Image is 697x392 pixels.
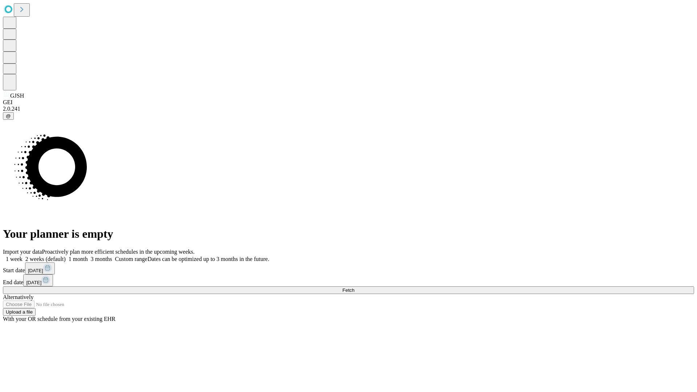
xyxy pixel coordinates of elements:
span: [DATE] [28,268,43,273]
button: [DATE] [23,274,53,286]
button: Fetch [3,286,694,294]
span: Fetch [342,287,354,293]
button: [DATE] [25,262,55,274]
span: 1 week [6,256,23,262]
span: [DATE] [26,280,41,285]
div: GEI [3,99,694,106]
span: With your OR schedule from your existing EHR [3,316,115,322]
span: Proactively plan more efficient schedules in the upcoming weeks. [42,249,195,255]
span: Dates can be optimized up to 3 months in the future. [147,256,269,262]
span: @ [6,113,11,119]
span: Alternatively [3,294,33,300]
span: Import your data [3,249,42,255]
div: 2.0.241 [3,106,694,112]
span: 2 weeks (default) [25,256,66,262]
button: @ [3,112,14,120]
span: 1 month [69,256,88,262]
span: GJSH [10,93,24,99]
div: End date [3,274,694,286]
span: 3 months [91,256,112,262]
button: Upload a file [3,308,36,316]
div: Start date [3,262,694,274]
h1: Your planner is empty [3,227,694,241]
span: Custom range [115,256,147,262]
